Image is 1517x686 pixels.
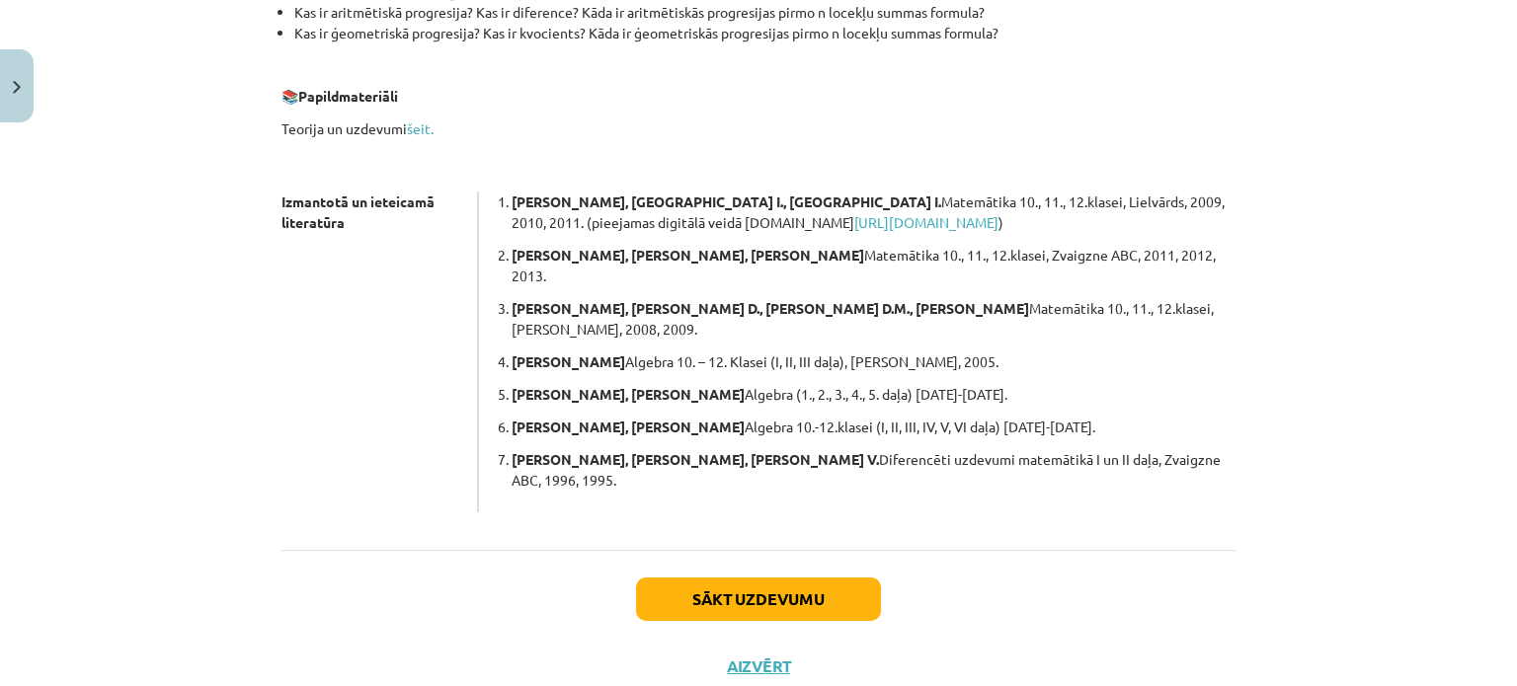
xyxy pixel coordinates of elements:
p: Algebra 10. – 12. Klasei (I, II, III daļa), [PERSON_NAME], 2005. [512,351,1236,372]
strong: Izmantotā un ieteicamā literatūra [281,192,435,231]
b: [PERSON_NAME], [PERSON_NAME] [512,418,745,435]
p: Matemātika 10., 11., 12.klasei, [PERSON_NAME], 2008, 2009. [512,298,1236,340]
img: icon-close-lesson-0947bae3869378f0d4975bcd49f059093ad1ed9edebbc8119c70593378902aed.svg [13,81,21,94]
b: [PERSON_NAME], [PERSON_NAME] D., [PERSON_NAME] D.M., [PERSON_NAME] [512,299,1029,317]
b: [PERSON_NAME] [512,352,625,370]
li: Kas ir ģeometriskā progresija? Kas ir kvocients? Kāda ir ģeometriskās progresijas pirmo n locekļu... [294,23,1236,43]
li: Kas ir aritmētiskā progresija? Kas ir diference? Kāda ir aritmētiskās progresijas pirmo n locekļu... [294,2,1236,23]
p: Algebra (1., 2., 3., 4., 5. daļa) [DATE]-[DATE]. [512,384,1236,405]
p: Matemātika 10., 11., 12.klasei, Zvaigzne ABC, 2011, 2012, 2013. [512,245,1236,286]
button: Sākt uzdevumu [636,577,881,621]
p: Matemātika 10., 11., 12.klasei, Lielvārds, 2009, 2010, 2011. (pieejamas digitālā veidā [DOMAIN_NA... [512,191,1236,233]
p: 📚 [281,86,1236,107]
a: šeit. [407,119,434,137]
b: [PERSON_NAME], [PERSON_NAME] [512,385,745,403]
a: [URL][DOMAIN_NAME] [854,213,998,231]
p: Teorija un uzdevumi [281,118,1236,139]
b: Papildmateriāli [298,87,398,105]
button: Aizvērt [721,656,796,676]
p: Diferencēti uzdevumi matemātikā I un II daļa, Zvaigzne ABC, 1996, 1995. [512,449,1236,491]
p: Algebra 10.-12.klasei (I, II, III, IV, V, VI daļa) [DATE]-[DATE]. [512,417,1236,437]
b: [PERSON_NAME], [GEOGRAPHIC_DATA] I., [GEOGRAPHIC_DATA] I. [512,192,941,210]
b: [PERSON_NAME], [PERSON_NAME], [PERSON_NAME] [512,246,864,264]
b: [PERSON_NAME], [PERSON_NAME], [PERSON_NAME] V. [512,450,879,468]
